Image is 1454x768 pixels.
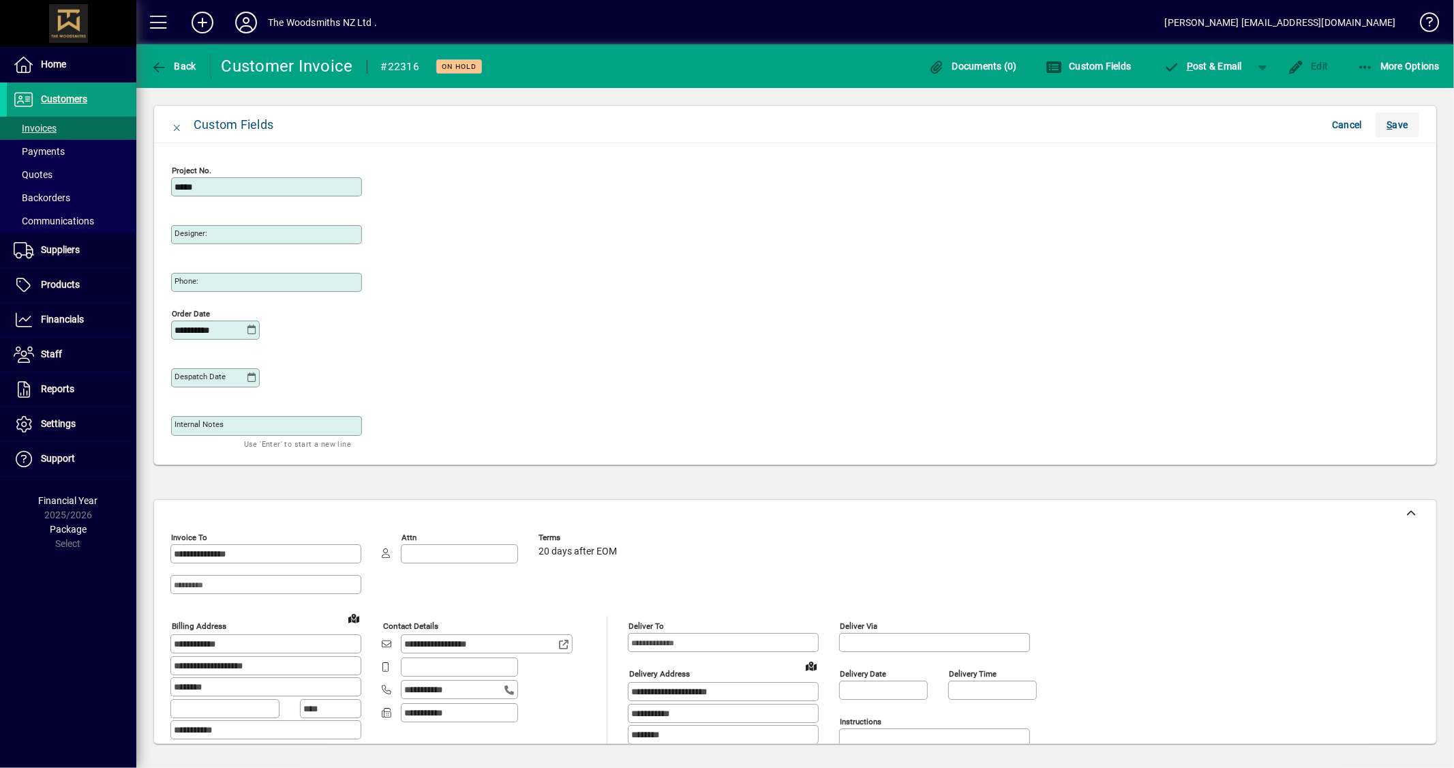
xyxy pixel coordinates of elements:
mat-label: Project No. [172,166,211,175]
div: #22316 [381,56,420,78]
span: Back [151,61,196,72]
span: ave [1387,114,1408,136]
span: Products [41,279,80,290]
div: The Woodsmiths NZ Ltd . [268,12,377,33]
a: Backorders [7,186,136,209]
a: Invoices [7,117,136,140]
span: Quotes [14,169,52,180]
span: Home [41,59,66,70]
a: Knowledge Base [1410,3,1437,47]
mat-label: Order Date [172,309,210,319]
span: Financial Year [39,495,98,506]
mat-label: Attn [402,533,416,542]
span: Documents (0) [928,61,1017,72]
a: Payments [7,140,136,163]
div: Customer Invoice [222,55,353,77]
mat-label: Delivery time [949,669,997,679]
a: Home [7,48,136,82]
mat-label: Designer: [175,228,207,238]
a: Quotes [7,163,136,186]
span: Staff [41,349,62,359]
button: Close [161,108,194,141]
span: Custom Fields [1046,61,1132,72]
mat-label: Deliver To [628,621,664,631]
a: Products [7,268,136,302]
button: Profile [224,10,268,35]
span: Cancel [1332,114,1362,136]
button: Post & Email [1157,54,1249,78]
mat-label: Despatch Date [175,372,226,381]
span: Customers [41,93,87,104]
button: Cancel [1325,113,1369,137]
span: P [1187,61,1193,72]
span: More Options [1357,61,1440,72]
mat-label: Instructions [840,717,881,726]
button: Save [1376,113,1419,137]
mat-label: Internal Notes [175,419,224,429]
span: Suppliers [41,244,80,255]
span: ost & Email [1164,61,1243,72]
mat-label: Deliver via [840,621,877,631]
a: View on map [343,607,365,629]
a: Communications [7,209,136,233]
a: Support [7,442,136,476]
div: [PERSON_NAME] [EMAIL_ADDRESS][DOMAIN_NAME] [1165,12,1396,33]
span: Support [41,453,75,464]
button: Edit [1284,54,1332,78]
mat-label: Delivery date [840,669,886,679]
a: Reports [7,372,136,407]
span: Payments [14,146,65,157]
mat-hint: Use 'Enter' to start a new line [244,436,351,452]
app-page-header-button: Back [136,54,211,78]
span: Reports [41,383,74,394]
span: Settings [41,418,76,429]
a: Settings [7,407,136,441]
span: Communications [14,216,94,226]
button: More Options [1354,54,1444,78]
a: Staff [7,338,136,372]
a: View on map [800,655,822,677]
span: On hold [442,62,476,71]
span: Terms [539,533,620,542]
span: Edit [1288,61,1329,72]
span: Invoices [14,123,57,134]
button: Documents (0) [925,54,1020,78]
a: Financials [7,303,136,337]
span: 20 days after EOM [539,546,617,557]
a: Suppliers [7,233,136,267]
mat-label: Invoice To [171,533,207,542]
button: Back [147,54,200,78]
span: Package [50,524,87,535]
div: Custom Fields [194,114,273,136]
button: Add [181,10,224,35]
button: Custom Fields [1042,54,1135,78]
span: S [1387,119,1393,130]
span: Backorders [14,192,70,203]
mat-label: Phone: [175,276,198,286]
span: Financials [41,314,84,325]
